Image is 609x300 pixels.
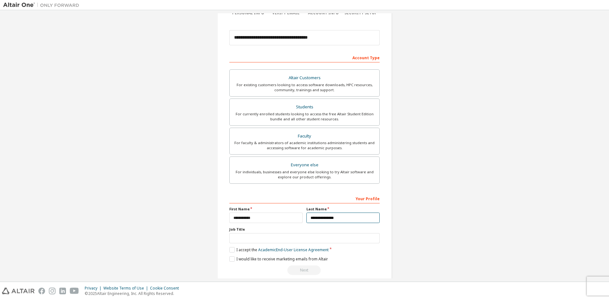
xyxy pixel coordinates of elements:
img: youtube.svg [70,288,79,294]
img: linkedin.svg [59,288,66,294]
label: I would like to receive marketing emails from Altair [229,256,328,262]
img: instagram.svg [49,288,56,294]
div: Your Profile [229,193,380,203]
img: altair_logo.svg [2,288,35,294]
div: Privacy [85,286,103,291]
div: For faculty & administrators of academic institutions administering students and accessing softwa... [233,140,376,150]
div: For individuals, businesses and everyone else looking to try Altair software and explore our prod... [233,169,376,180]
a: Academic End-User License Agreement [258,247,329,252]
div: Altair Customers [233,73,376,82]
label: Last Name [306,207,380,212]
div: Students [233,103,376,112]
div: For currently enrolled students looking to access the free Altair Student Edition bundle and all ... [233,112,376,122]
div: Faculty [233,132,376,141]
img: Altair One [3,2,82,8]
div: For existing customers looking to access software downloads, HPC resources, community, trainings ... [233,82,376,93]
label: First Name [229,207,303,212]
label: I accept the [229,247,329,252]
label: Job Title [229,227,380,232]
p: © 2025 Altair Engineering, Inc. All Rights Reserved. [85,291,183,296]
div: Read and acccept EULA to continue [229,265,380,275]
div: Website Terms of Use [103,286,150,291]
div: Cookie Consent [150,286,183,291]
div: Account Type [229,52,380,62]
img: facebook.svg [38,288,45,294]
div: Everyone else [233,161,376,169]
